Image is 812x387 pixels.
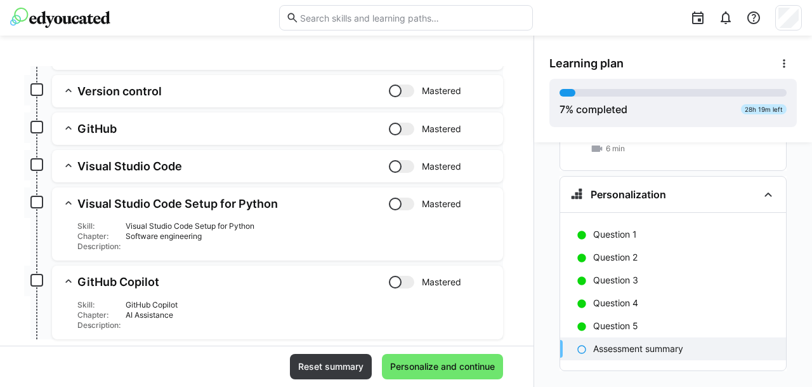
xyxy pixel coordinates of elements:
[77,300,121,310] div: Skill:
[593,297,638,309] p: Question 4
[593,320,638,332] p: Question 5
[77,310,121,320] div: Chapter:
[606,144,625,154] span: 6 min
[422,160,461,173] span: Mastered
[741,104,787,114] div: 28h 19m left
[591,188,666,201] h3: Personalization
[126,300,493,310] div: GitHub Copilot
[560,103,565,116] span: 7
[77,121,389,136] h3: GitHub
[593,274,638,287] p: Question 3
[126,231,493,241] div: Software engineering
[126,221,493,231] div: Visual Studio Code Setup for Python
[593,343,683,355] p: Assessment summary
[296,360,365,373] span: Reset summary
[77,84,389,98] h3: Version control
[77,196,389,211] h3: Visual Studio Code Setup for Python
[77,221,121,231] div: Skill:
[77,241,121,252] div: Description:
[593,251,638,264] p: Question 2
[560,102,627,117] div: % completed
[422,276,461,289] span: Mastered
[382,354,503,379] button: Personalize and continue
[388,360,497,373] span: Personalize and continue
[126,310,493,320] div: AI Assistance
[77,231,121,241] div: Chapter:
[422,198,461,210] span: Mastered
[77,320,121,330] div: Description:
[77,275,389,289] h3: GitHub Copilot
[422,85,461,97] span: Mastered
[290,354,372,379] button: Reset summary
[593,228,637,241] p: Question 1
[549,57,624,71] span: Learning plan
[422,123,461,135] span: Mastered
[77,159,389,173] h3: Visual Studio Code
[299,12,526,24] input: Search skills and learning paths…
